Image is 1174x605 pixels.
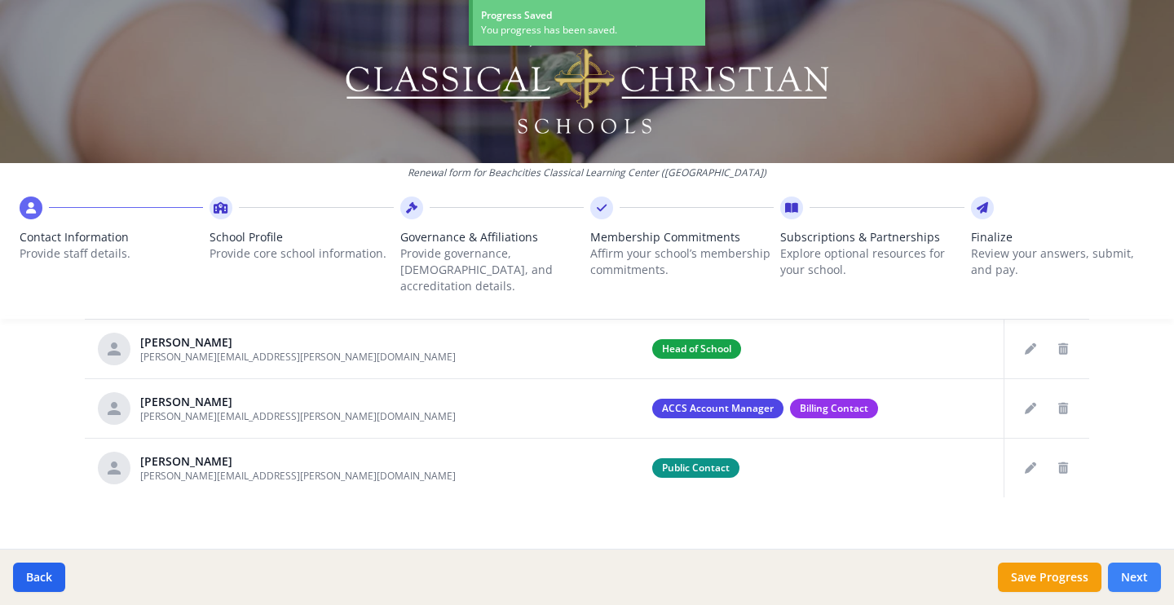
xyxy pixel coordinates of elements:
[590,229,774,245] span: Membership Commitments
[590,245,774,278] p: Affirm your school’s membership commitments.
[481,23,697,38] div: You progress has been saved.
[1050,336,1076,362] button: Delete staff
[652,339,741,359] span: Head of School
[971,245,1154,278] p: Review your answers, submit, and pay.
[971,229,1154,245] span: Finalize
[140,453,456,470] div: [PERSON_NAME]
[140,394,456,410] div: [PERSON_NAME]
[1017,455,1044,481] button: Edit staff
[210,229,393,245] span: School Profile
[13,563,65,592] button: Back
[780,245,964,278] p: Explore optional resources for your school.
[652,458,739,478] span: Public Contact
[1108,563,1161,592] button: Next
[210,245,393,262] p: Provide core school information.
[140,469,456,483] span: [PERSON_NAME][EMAIL_ADDRESS][PERSON_NAME][DOMAIN_NAME]
[652,399,783,418] span: ACCS Account Manager
[343,24,832,139] img: Logo
[1017,395,1044,422] button: Edit staff
[20,245,203,262] p: Provide staff details.
[790,399,878,418] span: Billing Contact
[780,229,964,245] span: Subscriptions & Partnerships
[400,245,584,294] p: Provide governance, [DEMOGRAPHIC_DATA], and accreditation details.
[998,563,1101,592] button: Save Progress
[1050,395,1076,422] button: Delete staff
[20,229,203,245] span: Contact Information
[140,409,456,423] span: [PERSON_NAME][EMAIL_ADDRESS][PERSON_NAME][DOMAIN_NAME]
[1017,336,1044,362] button: Edit staff
[1050,455,1076,481] button: Delete staff
[140,334,456,351] div: [PERSON_NAME]
[140,350,456,364] span: [PERSON_NAME][EMAIL_ADDRESS][PERSON_NAME][DOMAIN_NAME]
[481,8,697,23] div: Progress Saved
[400,229,584,245] span: Governance & Affiliations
